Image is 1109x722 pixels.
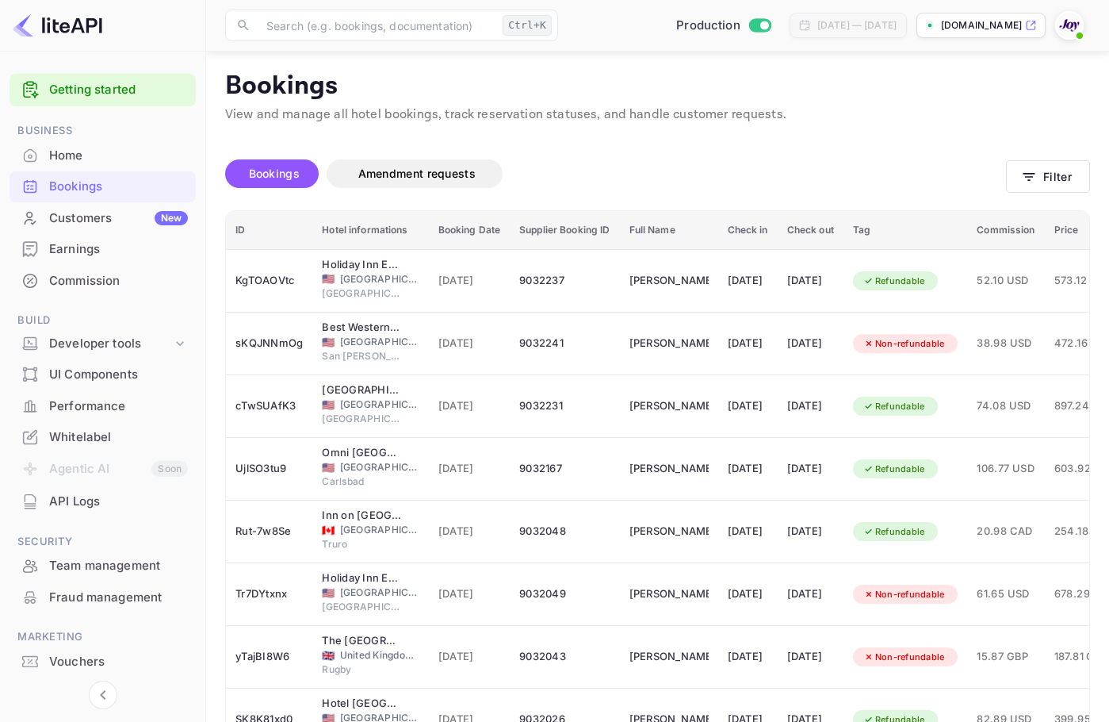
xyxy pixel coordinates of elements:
[519,519,610,544] div: 9032048
[10,203,196,232] a: CustomersNew
[235,331,303,356] div: sKQJNNmOg
[235,456,303,482] div: UjlSO3tu9
[787,582,834,607] div: [DATE]
[728,582,768,607] div: [DATE]
[322,400,335,410] span: United States of America
[728,394,768,419] div: [DATE]
[728,644,768,670] div: [DATE]
[10,266,196,295] a: Commission
[967,211,1044,250] th: Commission
[817,18,897,33] div: [DATE] — [DATE]
[10,486,196,516] a: API Logs
[49,272,188,290] div: Commission
[49,397,188,416] div: Performance
[49,178,188,196] div: Bookings
[340,586,419,600] span: [GEOGRAPHIC_DATA]
[853,271,935,291] div: Refundable
[10,234,196,265] div: Earnings
[10,74,196,106] div: Getting started
[312,211,428,250] th: Hotel informations
[429,211,511,250] th: Booking Date
[49,493,188,511] div: API Logs
[49,335,172,353] div: Developer tools
[10,582,196,612] a: Fraud management
[322,412,401,426] span: [GEOGRAPHIC_DATA]
[778,211,843,250] th: Check out
[340,523,419,537] span: [GEOGRAPHIC_DATA]
[728,331,768,356] div: [DATE]
[322,463,335,473] span: United States of America
[519,268,610,294] div: 9032237
[977,335,1034,352] span: 38.98 USD
[322,696,401,712] div: Hotel Los Gatos
[10,533,196,551] span: Security
[977,586,1034,603] span: 61.65 USD
[853,459,935,479] div: Refundable
[322,651,335,661] span: United Kingdom of Great Britain and Northern Ireland
[787,394,834,419] div: [DATE]
[438,523,501,540] span: [DATE]
[10,312,196,329] span: Build
[322,286,401,301] span: [GEOGRAPHIC_DATA][PERSON_NAME]
[322,508,401,524] div: Inn on Prince Hotel & Conference Centre Truro
[438,397,501,415] span: [DATE]
[225,159,1006,188] div: account-settings tabs
[322,274,335,284] span: United States of America
[438,648,501,666] span: [DATE]
[853,585,955,605] div: Non-refundable
[629,582,709,607] div: Trinia Levasseur
[438,460,501,478] span: [DATE]
[10,486,196,517] div: API Logs
[1006,160,1090,193] button: Filter
[10,171,196,202] div: Bookings
[322,662,401,677] span: Rugby
[340,648,419,662] span: United Kingdom of [GEOGRAPHIC_DATA] and [GEOGRAPHIC_DATA]
[10,422,196,451] a: Whitelabel
[629,394,709,419] div: Alan White
[670,17,777,35] div: Switch to Sandbox mode
[155,211,188,225] div: New
[438,335,501,352] span: [DATE]
[10,171,196,201] a: Bookings
[718,211,778,250] th: Check in
[49,557,188,575] div: Team management
[728,268,768,294] div: [DATE]
[13,13,102,38] img: LiteAPI logo
[676,17,740,35] span: Production
[322,382,401,398] div: Hampton Inn New Orleans French Quarter Market Area
[10,330,196,358] div: Developer tools
[322,349,401,363] span: San [PERSON_NAME] Capistrano
[49,653,188,671] div: Vouchers
[322,337,335,348] span: United States of America
[10,647,196,676] a: Vouchers
[519,644,610,670] div: 9032043
[235,582,303,607] div: Tr7DYtxnx
[49,428,188,447] div: Whitelabel
[89,681,117,709] button: Collapse navigation
[728,456,768,482] div: [DATE]
[787,519,834,544] div: [DATE]
[10,391,196,422] div: Performance
[322,257,401,273] div: Holiday Inn Express New Rochelle, an IHG Hotel
[49,240,188,259] div: Earnings
[787,456,834,482] div: [DATE]
[10,359,196,389] a: UI Components
[225,106,1090,125] p: View and manage all hotel bookings, track reservation statuses, and handle customer requests.
[358,167,476,180] span: Amendment requests
[340,460,419,474] span: [GEOGRAPHIC_DATA]
[519,456,610,482] div: 9032167
[10,647,196,678] div: Vouchers
[787,268,834,294] div: [DATE]
[629,456,709,482] div: Elora Lopez-Nandam
[853,397,935,417] div: Refundable
[49,366,188,384] div: UI Components
[629,331,709,356] div: Dustin Gay
[10,266,196,297] div: Commission
[510,211,619,250] th: Supplier Booking ID
[322,525,335,536] span: Canada
[629,268,709,294] div: Trinia Levasseur
[10,551,196,580] a: Team management
[225,71,1090,102] p: Bookings
[977,648,1034,666] span: 15.87 GBP
[235,644,303,670] div: yTajBI8W6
